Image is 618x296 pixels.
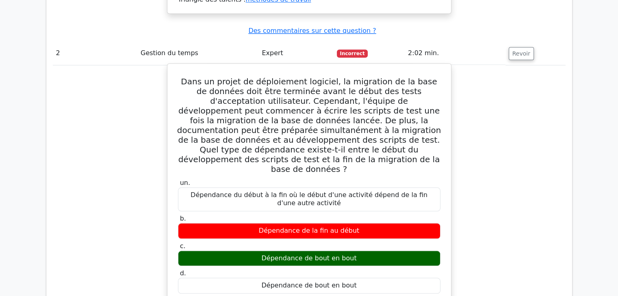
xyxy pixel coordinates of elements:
[180,242,186,250] font: c.
[177,77,441,174] font: Dans un projet de déploiement logiciel, la migration de la base de données doit être terminée ava...
[408,49,439,57] font: 2:02 min.
[180,269,186,277] font: d.
[248,27,376,34] a: Des commentaires sur cette question ?
[180,214,186,222] font: b.
[180,179,190,187] font: un.
[262,49,283,57] font: Expert
[56,49,60,57] font: 2
[261,254,356,262] font: Dépendance de bout en bout
[191,191,427,207] font: Dépendance du début à la fin où le début d'une activité dépend de la fin d'une autre activité
[259,227,359,234] font: Dépendance de la fin au début
[141,49,198,57] font: Gestion du temps
[261,281,356,289] font: Dépendance de bout en bout
[509,47,534,60] button: Revoir
[512,50,530,57] font: Revoir
[340,51,364,56] font: Incorrect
